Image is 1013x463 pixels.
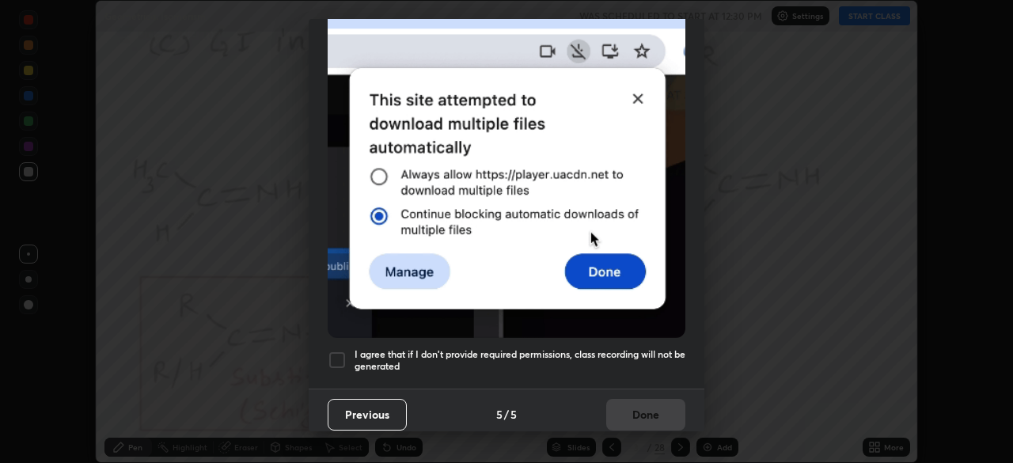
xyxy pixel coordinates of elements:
h4: 5 [510,406,517,423]
button: Previous [328,399,407,431]
h4: 5 [496,406,503,423]
h5: I agree that if I don't provide required permissions, class recording will not be generated [355,348,685,373]
h4: / [504,406,509,423]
